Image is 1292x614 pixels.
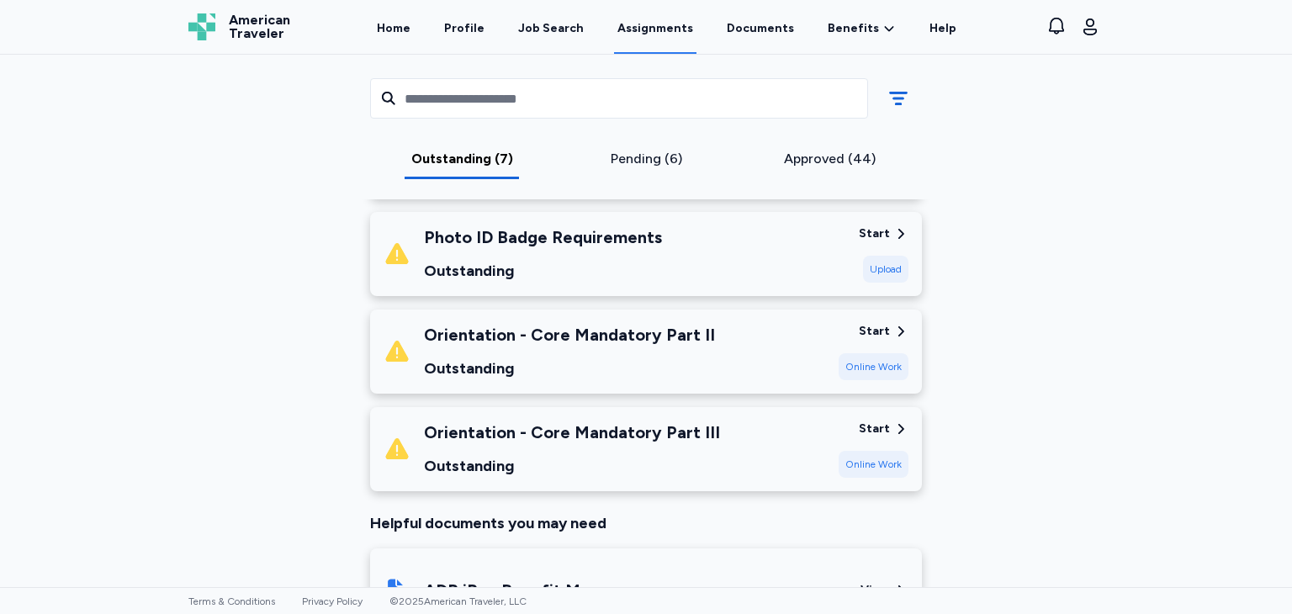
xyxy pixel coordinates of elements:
[424,225,662,249] div: Photo ID Badge Requirements
[377,149,548,169] div: Outstanding (7)
[424,454,720,478] div: Outstanding
[839,451,908,478] div: Online Work
[860,582,890,599] div: View
[424,259,662,283] div: Outstanding
[302,595,363,607] a: Privacy Policy
[188,13,215,40] img: Logo
[828,20,879,37] span: Benefits
[863,256,908,283] div: Upload
[828,20,896,37] a: Benefits
[839,353,908,380] div: Online Work
[188,595,275,607] a: Terms & Conditions
[370,511,922,535] div: Helpful documents you may need
[518,20,584,37] div: Job Search
[424,579,615,602] div: ADP iPay Benefit Memo
[614,2,696,54] a: Assignments
[859,421,890,437] div: Start
[424,357,715,380] div: Outstanding
[859,323,890,340] div: Start
[561,149,732,169] div: Pending (6)
[424,421,720,444] div: Orientation - Core Mandatory Part III
[229,13,290,40] span: American Traveler
[744,149,915,169] div: Approved (44)
[424,323,715,347] div: Orientation - Core Mandatory Part II
[389,595,527,607] span: © 2025 American Traveler, LLC
[859,225,890,242] div: Start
